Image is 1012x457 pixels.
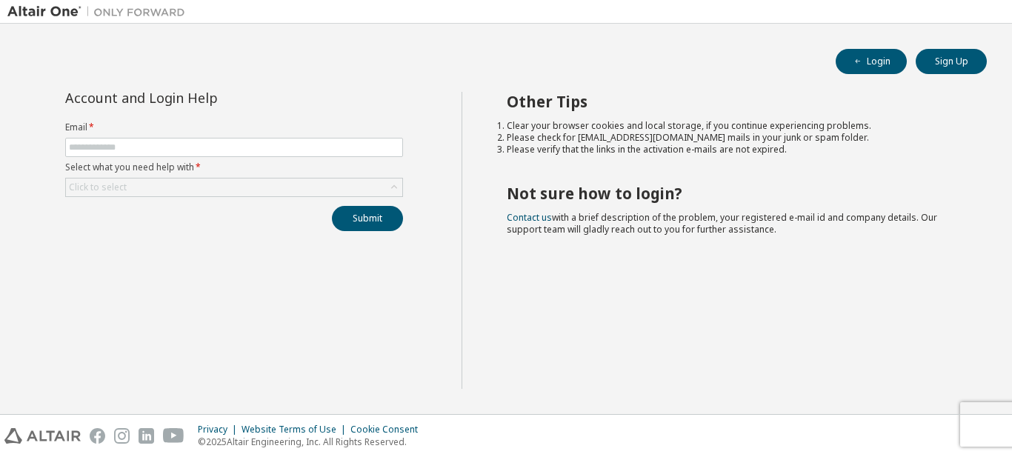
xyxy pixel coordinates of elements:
[198,436,427,448] p: © 2025 Altair Engineering, Inc. All Rights Reserved.
[836,49,907,74] button: Login
[69,181,127,193] div: Click to select
[507,211,937,236] span: with a brief description of the problem, your registered e-mail id and company details. Our suppo...
[65,92,336,104] div: Account and Login Help
[507,92,961,111] h2: Other Tips
[507,144,961,156] li: Please verify that the links in the activation e-mails are not expired.
[507,120,961,132] li: Clear your browser cookies and local storage, if you continue experiencing problems.
[507,211,552,224] a: Contact us
[332,206,403,231] button: Submit
[4,428,81,444] img: altair_logo.svg
[65,121,403,133] label: Email
[66,179,402,196] div: Click to select
[114,428,130,444] img: instagram.svg
[507,184,961,203] h2: Not sure how to login?
[65,161,403,173] label: Select what you need help with
[7,4,193,19] img: Altair One
[163,428,184,444] img: youtube.svg
[198,424,242,436] div: Privacy
[90,428,105,444] img: facebook.svg
[916,49,987,74] button: Sign Up
[242,424,350,436] div: Website Terms of Use
[350,424,427,436] div: Cookie Consent
[139,428,154,444] img: linkedin.svg
[507,132,961,144] li: Please check for [EMAIL_ADDRESS][DOMAIN_NAME] mails in your junk or spam folder.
